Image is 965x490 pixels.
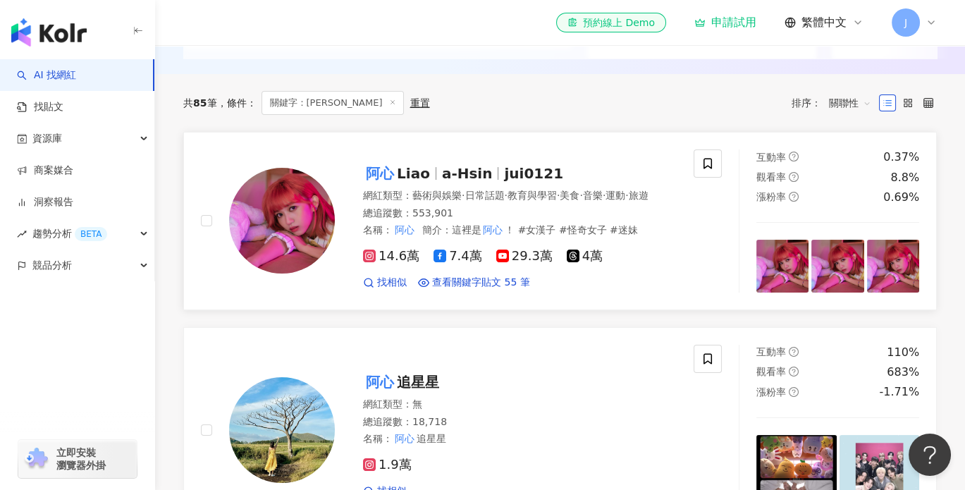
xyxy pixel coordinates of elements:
span: 資源庫 [32,123,62,154]
a: 查看關鍵字貼文 55 筆 [418,276,530,290]
span: 立即安裝 瀏覽器外掛 [56,446,106,472]
span: · [625,190,628,201]
span: · [557,190,560,201]
span: question-circle [789,387,799,397]
img: KOL Avatar [229,168,335,274]
a: 預約線上 Demo [556,13,666,32]
span: 關鍵字：[PERSON_NAME] [262,91,404,115]
span: 簡介 ： [422,222,638,238]
span: rise [17,229,27,239]
span: 音樂 [583,190,603,201]
mark: 阿心 [393,222,417,238]
a: 找貼文 [17,100,63,114]
span: jui0121 [504,165,563,182]
span: 觀看率 [756,366,786,377]
img: post-image [756,240,809,292]
span: 條件 ： [216,97,256,109]
img: logo [11,18,87,47]
span: 美食 [560,190,579,201]
div: 110% [887,345,919,360]
span: 7.4萬 [434,249,482,264]
img: post-image [867,240,919,292]
div: 683% [887,365,919,380]
span: 追星星 [397,374,439,391]
div: 總追蹤數 ： 18,718 [363,415,677,429]
span: 教育與學習 [508,190,557,201]
span: 觀看率 [756,171,786,183]
span: 運動 [606,190,625,201]
span: J [904,15,907,30]
span: question-circle [789,192,799,202]
span: 查看關鍵字貼文 55 筆 [432,276,530,290]
a: searchAI 找網紅 [17,68,76,82]
a: KOL Avatar阿心Liaoa-Hsinjui0121網紅類型：藝術與娛樂·日常話題·教育與學習·美食·音樂·運動·旅遊總追蹤數：553,901名稱：阿心簡介：這裡是阿心！ #女漢子 #怪奇... [183,132,937,310]
div: 預約線上 Demo [567,16,655,30]
div: 排序： [792,92,879,114]
a: chrome extension立即安裝 瀏覽器外掛 [18,440,137,478]
span: 名稱 ： [363,224,417,235]
span: question-circle [789,152,799,161]
div: BETA [75,227,107,241]
mark: 阿心 [363,371,397,393]
span: 互動率 [756,346,786,357]
div: 0.69% [883,190,919,205]
div: 共 筆 [183,97,216,109]
span: 85 [193,97,207,109]
span: 4萬 [567,249,603,264]
a: 洞察報告 [17,195,73,209]
span: · [462,190,465,201]
span: 漲粉率 [756,191,786,202]
mark: 阿心 [481,222,505,238]
div: 8.8% [890,170,919,185]
a: 申請試用 [694,16,756,30]
img: post-image [811,240,863,292]
span: 1.9萬 [363,458,412,472]
span: 29.3萬 [496,249,553,264]
span: · [504,190,507,201]
span: a-Hsin [442,165,493,182]
div: 總追蹤數 ： 553,901 [363,207,677,221]
div: -1.71% [879,384,919,400]
span: question-circle [789,347,799,357]
a: 商案媒合 [17,164,73,178]
span: ！ #女漢子 #怪奇女子 #迷妹 [505,224,638,235]
span: 14.6萬 [363,249,419,264]
span: 名稱 ： [363,431,446,446]
span: 藝術與娛樂 [412,190,462,201]
a: 找相似 [363,276,407,290]
div: 0.37% [883,149,919,165]
span: 趨勢分析 [32,218,107,250]
span: 競品分析 [32,250,72,281]
span: question-circle [789,367,799,376]
mark: 阿心 [393,431,417,446]
div: 網紅類型 ： 無 [363,398,677,412]
span: 關聯性 [829,92,871,114]
span: 互動率 [756,152,786,163]
img: chrome extension [23,448,50,470]
span: 日常話題 [465,190,504,201]
span: · [579,190,582,201]
div: 網紅類型 ： [363,189,677,203]
span: question-circle [789,172,799,182]
iframe: Help Scout Beacon - Open [909,434,951,476]
span: 旅遊 [629,190,649,201]
span: 漲粉率 [756,386,786,398]
span: 繁體中文 [801,15,847,30]
span: Liao [397,165,430,182]
span: 這裡是 [452,224,481,235]
img: KOL Avatar [229,377,335,483]
span: · [603,190,606,201]
mark: 阿心 [363,162,397,185]
div: 重置 [410,97,429,109]
span: 找相似 [377,276,407,290]
span: 追星星 [417,433,446,444]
